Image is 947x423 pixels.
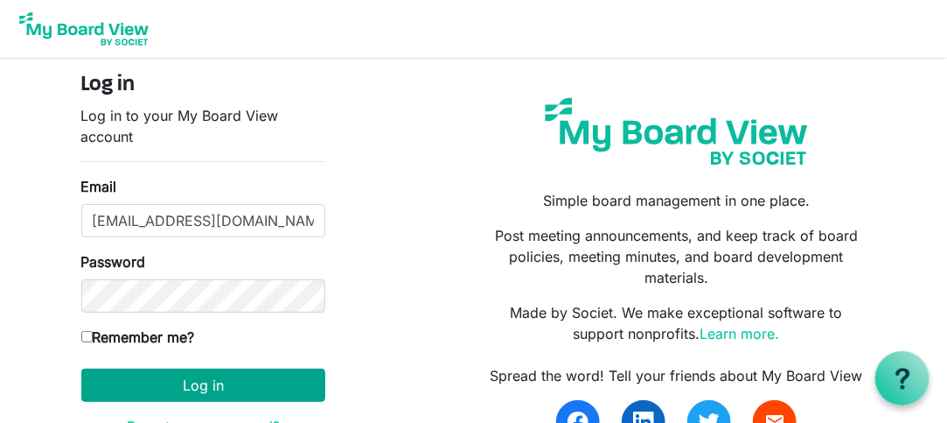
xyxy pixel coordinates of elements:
p: Simple board management in one place. [486,190,866,211]
button: Log in [81,369,325,402]
label: Remember me? [81,327,195,348]
a: Learn more. [700,325,779,342]
img: My Board View Logo [14,7,154,51]
p: Log in to your My Board View account [81,105,325,147]
input: Remember me? [81,331,93,342]
label: Email [81,176,117,197]
label: Password [81,251,146,272]
img: my-board-view-societ.svg [534,87,819,176]
h4: Log in [81,73,325,98]
p: Made by Societ. We make exceptional software to support nonprofits. [486,302,866,344]
p: Post meeting announcements, and keep track of board policies, meeting minutes, and board developm... [486,225,866,288]
div: Spread the word! Tell your friends about My Board View [486,365,866,386]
